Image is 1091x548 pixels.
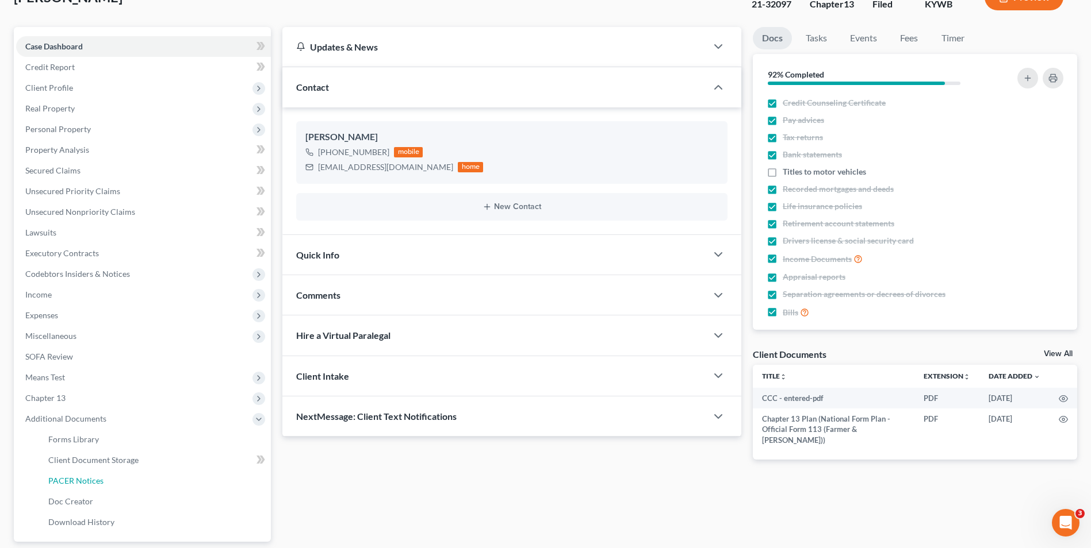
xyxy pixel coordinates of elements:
span: PACER Notices [48,476,104,485]
td: PDF [914,388,979,408]
button: New Contact [305,202,718,211]
a: View All [1044,350,1073,358]
a: Doc Creator [39,491,271,512]
span: 3 [1075,509,1085,518]
span: Retirement account statements [783,218,894,229]
div: Updates & News [296,41,693,53]
strong: 92% Completed [768,70,824,79]
span: Expenses [25,310,58,320]
a: Forms Library [39,429,271,450]
span: Miscellaneous [25,331,76,341]
span: Tax returns [783,132,823,143]
span: Client Profile [25,83,73,92]
a: Extensionunfold_more [924,372,970,380]
span: Executory Contracts [25,248,99,258]
span: Drivers license & social security card [783,235,914,246]
td: PDF [914,408,979,450]
span: Bank statements [783,149,842,160]
span: Quick Info [296,249,339,260]
span: Client Intake [296,371,349,381]
td: Chapter 13 Plan (National Form Plan - Official Form 113 (Farmer & [PERSON_NAME])) [753,408,914,450]
a: Secured Claims [16,160,271,181]
td: [DATE] [979,388,1050,408]
span: Life insurance policies [783,200,862,212]
div: [PHONE_NUMBER] [318,146,389,158]
a: Date Added expand_more [989,372,1040,380]
span: Chapter 13 [25,393,66,403]
a: Case Dashboard [16,36,271,57]
a: Titleunfold_more [762,372,787,380]
div: Client Documents [753,348,826,360]
a: PACER Notices [39,470,271,491]
span: Bills [783,307,798,318]
a: Client Document Storage [39,450,271,470]
a: Property Analysis [16,140,271,160]
span: Lawsuits [25,227,56,237]
iframe: Intercom live chat [1052,509,1079,537]
span: Comments [296,290,340,300]
span: Unsecured Nonpriority Claims [25,207,135,217]
td: CCC - entered-pdf [753,388,914,408]
span: Separation agreements or decrees of divorces [783,288,945,300]
span: Credit Counseling Certificate [783,97,886,109]
a: Docs [753,27,792,49]
div: [PERSON_NAME] [305,130,718,144]
span: Income [25,290,52,299]
a: Tasks [797,27,836,49]
a: Timer [932,27,974,49]
span: Codebtors Insiders & Notices [25,269,130,279]
i: unfold_more [963,373,970,380]
span: Forms Library [48,434,99,444]
span: Doc Creator [48,496,93,506]
span: Appraisal reports [783,271,845,283]
td: [DATE] [979,408,1050,450]
span: Secured Claims [25,165,81,175]
span: Download History [48,517,114,527]
span: Case Dashboard [25,41,83,51]
a: Lawsuits [16,222,271,243]
span: Credit Report [25,62,75,72]
a: Unsecured Nonpriority Claims [16,202,271,222]
a: Credit Report [16,57,271,78]
span: Means Test [25,372,65,382]
i: unfold_more [780,373,787,380]
span: Personal Property [25,124,91,134]
span: Contact [296,82,329,92]
span: Recorded mortgages and deeds [783,183,894,195]
span: SOFA Review [25,352,73,361]
span: Property Analysis [25,145,89,155]
div: mobile [394,147,423,157]
i: expand_more [1033,373,1040,380]
div: home [458,162,483,172]
a: Events [841,27,886,49]
a: Executory Contracts [16,243,271,264]
span: NextMessage: Client Text Notifications [296,411,457,422]
span: Client Document Storage [48,455,139,465]
span: Income Documents [783,253,852,265]
a: SOFA Review [16,346,271,367]
span: Hire a Virtual Paralegal [296,330,391,341]
span: Titles to motor vehicles [783,166,866,177]
span: Additional Documents [25,414,106,423]
div: [EMAIL_ADDRESS][DOMAIN_NAME] [318,161,453,173]
a: Fees [891,27,928,49]
a: Download History [39,512,271,532]
span: Real Property [25,103,75,113]
span: Unsecured Priority Claims [25,186,120,196]
span: Pay advices [783,114,824,126]
a: Unsecured Priority Claims [16,181,271,202]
